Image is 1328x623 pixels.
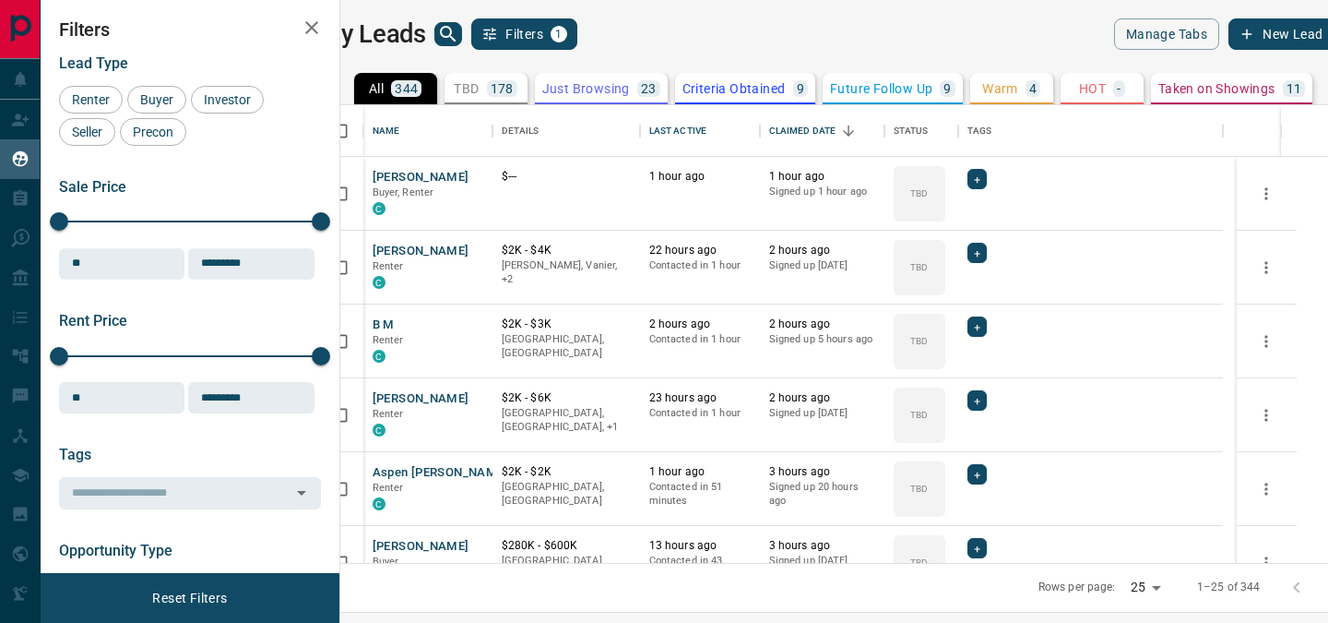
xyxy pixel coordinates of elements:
[958,105,1223,157] div: Tags
[1158,82,1275,95] p: Taken on Showings
[492,105,640,157] div: Details
[373,408,404,420] span: Renter
[910,260,928,274] p: TBD
[1114,18,1219,50] button: Manage Tabs
[59,542,172,559] span: Opportunity Type
[1252,549,1280,577] button: more
[502,464,631,480] p: $2K - $2K
[769,169,875,185] p: 1 hour ago
[967,317,987,337] div: +
[491,82,514,95] p: 178
[502,480,631,509] p: [GEOGRAPHIC_DATA], [GEOGRAPHIC_DATA]
[502,169,631,185] p: $---
[134,92,180,107] span: Buyer
[974,391,980,410] span: +
[649,406,751,421] p: Contacted in 1 hour
[769,317,875,332] p: 2 hours ago
[542,82,630,95] p: Just Browsing
[649,105,706,157] div: Last Active
[649,538,751,554] p: 13 hours ago
[769,406,875,421] p: Signed up [DATE]
[649,317,751,332] p: 2 hours ago
[830,82,932,95] p: Future Follow Up
[1029,82,1037,95] p: 4
[373,243,469,260] button: [PERSON_NAME]
[373,390,469,408] button: [PERSON_NAME]
[769,185,875,199] p: Signed up 1 hour ago
[1038,580,1116,595] p: Rows per page:
[369,82,384,95] p: All
[502,554,631,582] p: [GEOGRAPHIC_DATA], [GEOGRAPHIC_DATA]
[127,86,186,114] div: Buyer
[1252,180,1280,208] button: more
[197,92,257,107] span: Investor
[910,186,928,200] p: TBD
[1079,82,1106,95] p: HOT
[836,118,861,144] button: Sort
[191,86,264,114] div: Investor
[320,19,426,49] h1: My Leads
[502,390,631,406] p: $2K - $6K
[967,243,987,263] div: +
[974,465,980,484] span: +
[884,105,958,157] div: Status
[1252,328,1280,355] button: more
[649,464,751,480] p: 1 hour ago
[59,178,126,196] span: Sale Price
[552,28,565,41] span: 1
[59,118,115,146] div: Seller
[649,390,751,406] p: 23 hours ago
[373,538,469,556] button: [PERSON_NAME]
[373,350,385,363] div: condos.ca
[649,258,751,273] p: Contacted in 1 hour
[395,82,418,95] p: 344
[373,482,404,494] span: Renter
[769,538,875,554] p: 3 hours ago
[373,202,385,215] div: condos.ca
[640,105,760,157] div: Last Active
[1286,82,1302,95] p: 11
[502,406,631,435] p: Ottawa
[910,334,928,348] p: TBD
[373,169,469,186] button: [PERSON_NAME]
[974,244,980,262] span: +
[373,334,404,346] span: Renter
[59,312,127,329] span: Rent Price
[502,317,631,332] p: $2K - $3K
[502,332,631,361] p: [GEOGRAPHIC_DATA], [GEOGRAPHIC_DATA]
[910,408,928,422] p: TBD
[967,105,992,157] div: Tags
[120,118,186,146] div: Precon
[641,82,657,95] p: 23
[373,186,434,198] span: Buyer, Renter
[373,497,385,510] div: condos.ca
[910,556,928,569] p: TBD
[65,92,116,107] span: Renter
[760,105,884,157] div: Claimed Date
[502,243,631,258] p: $2K - $4K
[471,18,577,50] button: Filters1
[126,125,180,139] span: Precon
[373,424,385,437] div: condos.ca
[682,82,786,95] p: Criteria Obtained
[373,105,400,157] div: Name
[289,480,314,506] button: Open
[769,480,875,509] p: Signed up 20 hours ago
[363,105,492,157] div: Name
[59,446,91,463] span: Tags
[373,260,404,272] span: Renter
[769,105,836,157] div: Claimed Date
[1252,254,1280,282] button: more
[943,82,951,95] p: 9
[454,82,479,95] p: TBD
[65,125,109,139] span: Seller
[1197,580,1260,595] p: 1–25 of 344
[769,554,875,569] p: Signed up [DATE]
[1252,401,1280,429] button: more
[974,539,980,557] span: +
[649,243,751,258] p: 22 hours ago
[373,556,399,568] span: Buyer
[769,243,875,258] p: 2 hours ago
[1123,574,1168,601] div: 25
[59,86,123,114] div: Renter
